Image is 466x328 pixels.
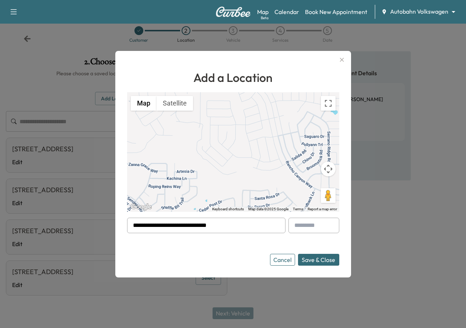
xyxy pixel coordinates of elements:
a: Calendar [274,7,299,16]
button: Toggle fullscreen view [321,96,336,111]
a: MapBeta [257,7,269,16]
button: Save & Close [298,254,339,266]
button: Show street map [131,96,157,111]
span: Autobahn Volkswagen [390,7,448,16]
a: Open this area in Google Maps (opens a new window) [129,202,153,212]
button: Drag Pegman onto the map to open Street View [321,188,336,203]
button: Show satellite imagery [157,96,193,111]
a: Report a map error [308,207,337,211]
a: Terms (opens in new tab) [293,207,303,211]
h1: Add a Location [127,69,339,86]
a: Book New Appointment [305,7,367,16]
div: Beta [261,15,269,21]
button: Cancel [270,254,295,266]
span: Map data ©2025 Google [248,207,288,211]
button: Keyboard shortcuts [212,207,244,212]
button: Map camera controls [321,162,336,176]
img: Google [129,202,153,212]
img: Curbee Logo [216,7,251,17]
